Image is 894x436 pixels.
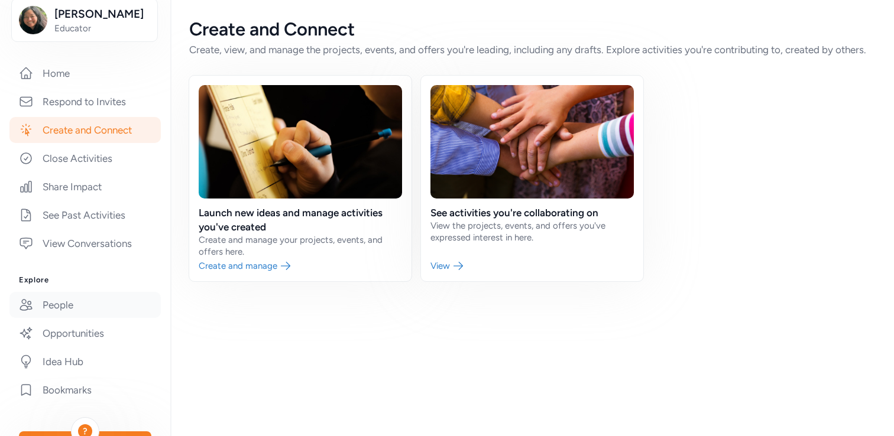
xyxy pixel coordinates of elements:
a: Create and Connect [9,117,161,143]
span: Educator [54,22,150,34]
div: Create, view, and manage the projects, events, and offers you're leading, including any drafts. E... [189,43,875,57]
a: View Conversations [9,230,161,256]
a: Share Impact [9,174,161,200]
a: People [9,292,161,318]
div: Create and Connect [189,19,875,40]
a: Home [9,60,161,86]
a: Bookmarks [9,377,161,403]
h3: Explore [19,275,151,285]
span: [PERSON_NAME] [54,6,150,22]
a: Close Activities [9,145,161,171]
a: Respond to Invites [9,89,161,115]
a: See Past Activities [9,202,161,228]
a: Opportunities [9,320,161,346]
a: Idea Hub [9,349,161,375]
